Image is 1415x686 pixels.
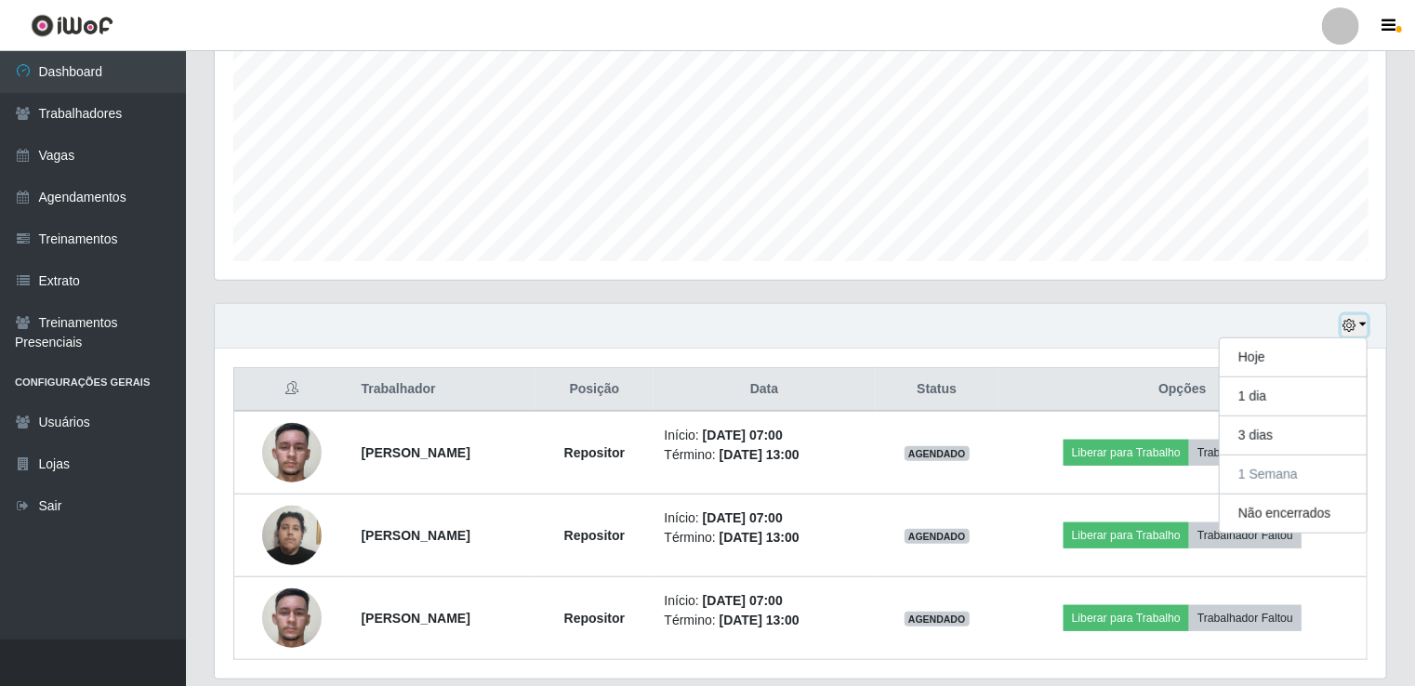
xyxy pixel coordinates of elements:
button: Trabalhador Faltou [1189,522,1302,548]
button: 3 dias [1220,416,1367,455]
strong: [PERSON_NAME] [362,445,470,460]
button: 1 dia [1220,377,1367,416]
img: CoreUI Logo [31,14,113,37]
button: Hoje [1220,338,1367,377]
span: AGENDADO [905,529,970,544]
img: 1735996269854.jpeg [262,495,322,574]
li: Início: [665,426,865,445]
img: 1726751740044.jpeg [262,565,322,671]
time: [DATE] 07:00 [703,428,783,442]
strong: Repositor [564,528,625,543]
button: Liberar para Trabalho [1064,605,1189,631]
time: [DATE] 13:00 [720,447,800,462]
th: Status [876,368,998,412]
strong: [PERSON_NAME] [362,611,470,626]
th: Data [654,368,876,412]
li: Início: [665,508,865,528]
img: 1726751740044.jpeg [262,400,322,506]
li: Início: [665,591,865,611]
time: [DATE] 07:00 [703,593,783,608]
li: Término: [665,445,865,465]
li: Término: [665,611,865,630]
strong: Repositor [564,445,625,460]
button: Trabalhador Faltou [1189,605,1302,631]
span: AGENDADO [905,612,970,627]
time: [DATE] 07:00 [703,510,783,525]
strong: [PERSON_NAME] [362,528,470,543]
th: Opções [998,368,1368,412]
time: [DATE] 13:00 [720,613,800,627]
time: [DATE] 13:00 [720,530,800,545]
span: AGENDADO [905,446,970,461]
li: Término: [665,528,865,547]
button: Liberar para Trabalho [1064,440,1189,466]
button: 1 Semana [1220,455,1367,495]
button: Não encerrados [1220,495,1367,533]
button: Liberar para Trabalho [1064,522,1189,548]
th: Posição [536,368,653,412]
th: Trabalhador [350,368,536,412]
strong: Repositor [564,611,625,626]
button: Trabalhador Faltou [1189,440,1302,466]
